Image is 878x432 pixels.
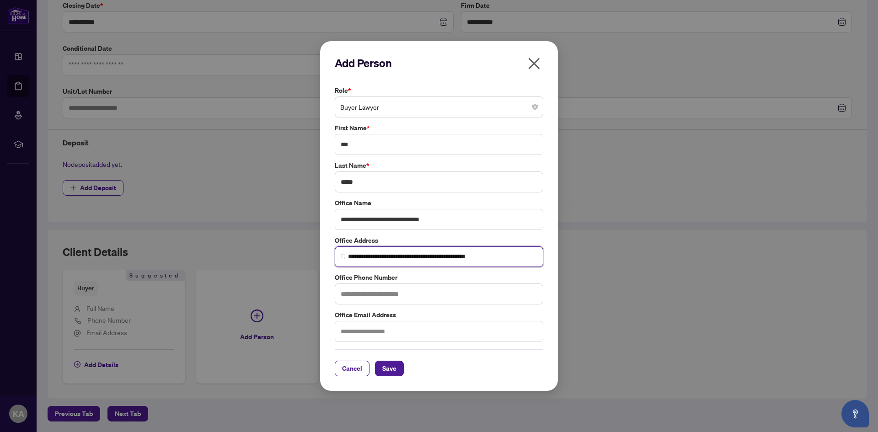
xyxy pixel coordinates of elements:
[335,198,543,208] label: Office Name
[335,272,543,283] label: Office Phone Number
[335,310,543,320] label: Office Email Address
[335,235,543,245] label: Office Address
[341,254,346,259] img: search_icon
[340,98,538,116] span: Buyer Lawyer
[375,361,404,376] button: Save
[335,361,369,376] button: Cancel
[841,400,869,427] button: Open asap
[527,56,541,71] span: close
[335,85,543,96] label: Role
[335,56,543,70] h2: Add Person
[335,123,543,133] label: First Name
[335,160,543,171] label: Last Name
[382,361,396,376] span: Save
[342,361,362,376] span: Cancel
[532,104,538,110] span: close-circle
